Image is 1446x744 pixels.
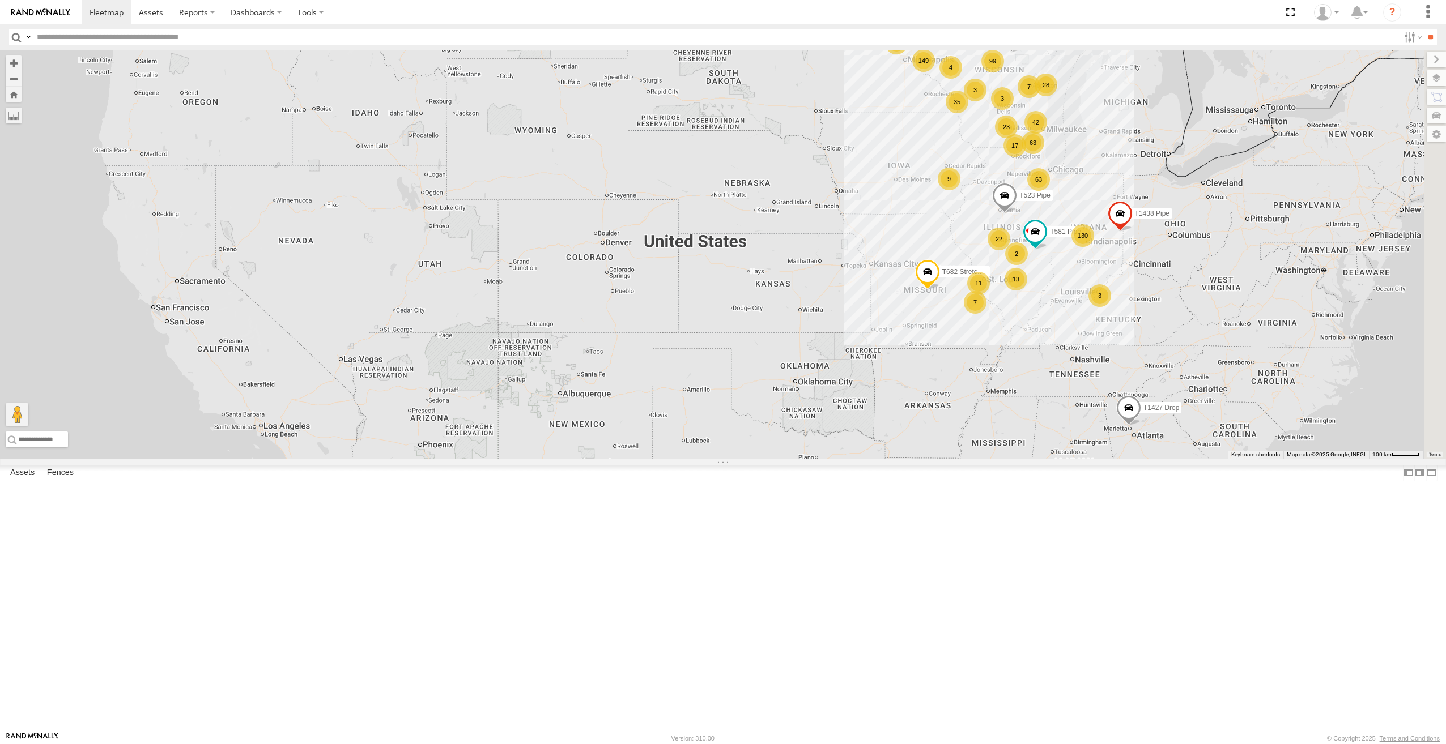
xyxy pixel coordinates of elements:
[964,291,986,314] div: 7
[1027,168,1050,191] div: 63
[1088,284,1111,307] div: 3
[981,50,1004,72] div: 99
[1005,268,1027,290] div: 13
[1005,242,1028,265] div: 2
[964,79,986,101] div: 3
[41,465,79,481] label: Fences
[1135,210,1169,218] span: T1438 Pipe
[942,268,994,276] span: T682 Stretch Flat
[946,91,968,113] div: 35
[1380,735,1440,742] a: Terms and Conditions
[1372,451,1392,457] span: 100 km
[1019,191,1051,199] span: T523 Pipe
[1414,465,1426,481] label: Dock Summary Table to the Right
[1383,3,1401,22] i: ?
[24,29,33,45] label: Search Query
[1400,29,1424,45] label: Search Filter Options
[1050,228,1081,236] span: T581 Pipe
[6,108,22,123] label: Measure
[1327,735,1440,742] div: © Copyright 2025 -
[5,465,40,481] label: Assets
[1035,74,1057,96] div: 28
[967,272,990,294] div: 11
[1024,111,1047,134] div: 42
[939,56,962,79] div: 4
[938,168,960,190] div: 9
[1287,451,1366,457] span: Map data ©2025 Google, INEGI
[6,733,58,744] a: Visit our Website
[6,55,22,71] button: Zoom in
[1071,224,1094,247] div: 130
[995,116,1018,138] div: 23
[988,228,1010,250] div: 22
[1429,452,1441,457] a: Terms (opens in new tab)
[991,87,1014,110] div: 3
[671,735,715,742] div: Version: 310.00
[1003,134,1026,157] div: 17
[1143,404,1179,412] span: T1427 Drop
[6,403,28,426] button: Drag Pegman onto the map to open Street View
[1310,4,1343,21] div: Heather Haney
[1018,75,1040,98] div: 7
[11,8,70,16] img: rand-logo.svg
[1426,465,1438,481] label: Hide Summary Table
[6,71,22,87] button: Zoom out
[1022,131,1044,154] div: 63
[6,87,22,102] button: Zoom Home
[1403,465,1414,481] label: Dock Summary Table to the Left
[1369,451,1423,459] button: Map Scale: 100 km per 46 pixels
[1427,126,1446,142] label: Map Settings
[1231,451,1280,459] button: Keyboard shortcuts
[912,49,935,72] div: 149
